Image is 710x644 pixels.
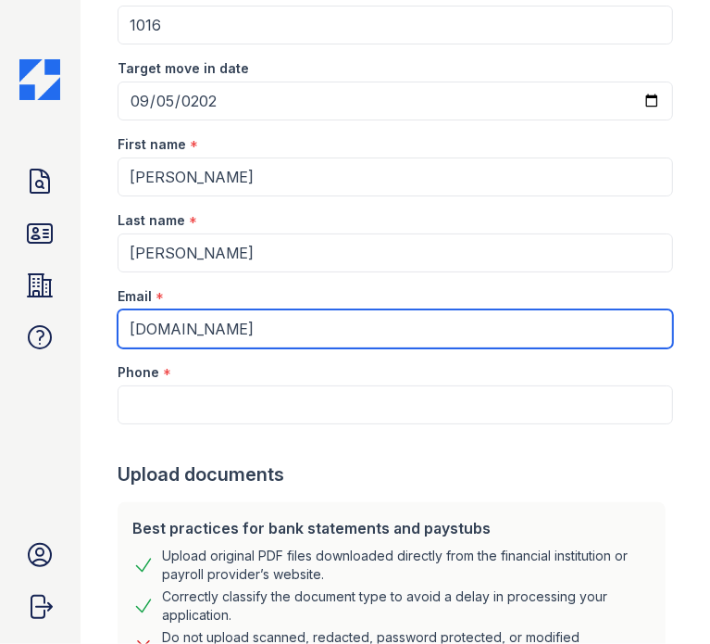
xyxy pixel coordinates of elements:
label: Last name [118,211,185,230]
label: First name [118,135,186,154]
div: Best practices for bank statements and paystubs [132,517,651,539]
label: Target move in date [118,59,249,78]
div: Correctly classify the document type to avoid a delay in processing your application. [162,587,651,625]
div: Upload original PDF files downloaded directly from the financial institution or payroll provider’... [162,547,651,584]
div: Upload documents [118,461,673,487]
img: CE_Icon_Blue-c292c112584629df590d857e76928e9f676e5b41ef8f769ba2f05ee15b207248.png [19,59,60,100]
label: Email [118,287,152,306]
label: Phone [118,363,159,382]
